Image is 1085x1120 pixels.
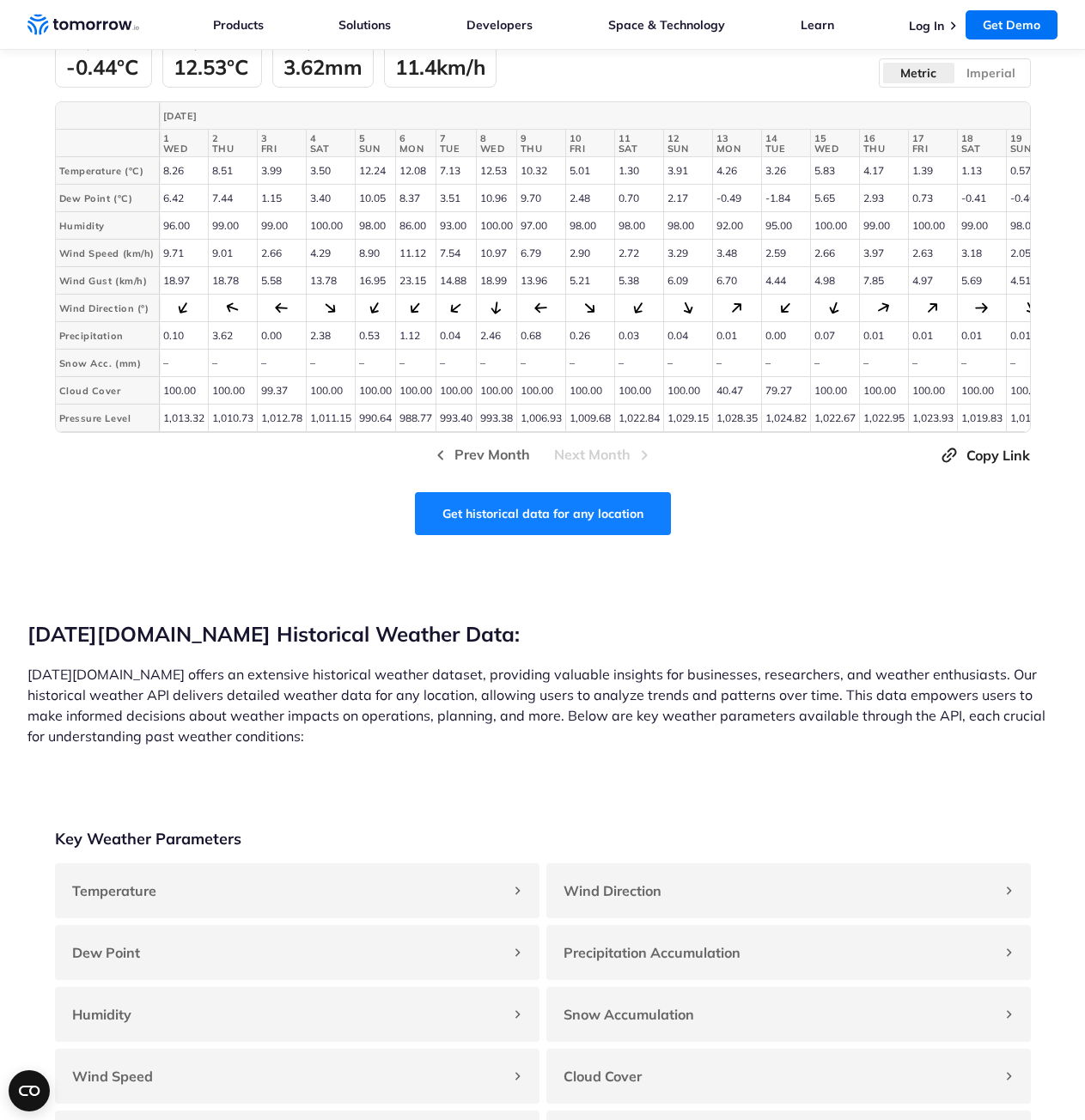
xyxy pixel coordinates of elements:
td: 3.29 [663,240,712,267]
td: 1,028.35 [712,405,761,432]
td: 10.05 [355,185,395,212]
td: 2.59 [761,240,810,267]
div: 46.03° [923,299,942,317]
span: THU [521,143,562,154]
td: 10.32 [516,157,565,185]
strong: Cloud Cover [564,1068,642,1085]
td: 99.00 [208,212,257,240]
td: 1,022.84 [614,405,663,432]
td: 1,019.83 [957,405,1006,432]
td: – [516,350,565,377]
td: 18.99 [476,267,516,295]
td: 14.88 [436,267,476,295]
a: Home link [27,12,139,38]
td: 7.13 [436,157,476,185]
td: 11.12 [395,240,436,267]
td: 1.39 [908,157,957,185]
strong: Dew Point [72,944,140,961]
span: MON [716,143,758,154]
td: 0.01 [1006,322,1055,350]
td: – [159,350,208,377]
td: – [476,350,516,377]
td: 100.00 [957,377,1006,405]
td: 23.15 [395,267,436,295]
td: 4.97 [908,267,957,295]
td: 8.37 [395,185,436,212]
th: Wind Gust (km/h) [56,267,159,295]
td: 10.96 [476,185,516,212]
td: -0.41 [957,185,1006,212]
td: 2.66 [810,240,859,267]
td: – [1006,350,1055,377]
td: 99.00 [859,212,908,240]
strong: Temperature [72,882,156,899]
td: – [208,350,257,377]
td: 40.47 [712,377,761,405]
td: 1,022.95 [859,405,908,432]
td: 98.00 [355,212,395,240]
strong: Precipitation Accumulation [564,944,741,961]
td: 100.00 [663,377,712,405]
td: 98.00 [614,212,663,240]
td: 1,029.15 [663,405,712,432]
span: SAT [310,143,351,154]
span: Copy Link [966,445,1030,466]
div: 155.46° [680,300,697,317]
div: 188.09° [489,301,503,315]
td: 0.01 [957,322,1006,350]
td: 7.85 [859,267,908,295]
td: 1,012.78 [257,405,306,432]
td: 993.40 [436,405,476,432]
td: 0.07 [810,322,859,350]
th: Wind Direction (°) [56,295,159,322]
td: 1,009.68 [565,405,614,432]
td: 4.51 [1006,267,1055,295]
span: 6 [399,133,432,143]
span: 12 [667,133,709,143]
td: 3.40 [306,185,355,212]
td: 2.38 [306,322,355,350]
a: Solutions [338,17,391,33]
span: 9 [521,133,562,143]
strong: Humidity [72,1006,131,1023]
td: 0.26 [565,322,614,350]
span: 7 [440,133,472,143]
td: 1,024.82 [761,405,810,432]
td: 100.00 [208,377,257,405]
span: WED [163,143,204,154]
td: 0.04 [436,322,476,350]
td: 6.79 [516,240,565,267]
th: Pressure Level [56,405,159,432]
td: 1,013.32 [159,405,208,432]
td: 2.63 [908,240,957,267]
td: – [810,350,859,377]
td: 0.01 [859,322,908,350]
label: Metric [882,62,955,84]
td: 10.97 [476,240,516,267]
th: Precipitation [56,322,159,350]
td: 100.00 [614,377,663,405]
td: 1,011.15 [306,405,355,432]
span: MON [399,143,432,154]
div: 89.09° [975,301,988,314]
td: 93.00 [436,212,476,240]
td: 100.00 [159,377,208,405]
div: 210.96° [366,299,384,317]
span: 4 [310,133,351,143]
td: 3.18 [957,240,1006,267]
td: 5.69 [957,267,1006,295]
div: 290.37° [224,300,241,316]
span: SAT [961,143,1003,154]
div: 3.62mm [283,54,363,80]
span: FRI [570,143,611,154]
div: 12.53°C [174,54,251,80]
td: 96.00 [159,212,208,240]
span: FRI [261,143,302,154]
td: 0.73 [908,185,957,212]
h2: [DATE][DOMAIN_NAME] Historical Weather Data: [27,621,1058,647]
span: 18 [961,133,1003,143]
div: Cloud Cover [546,1049,1031,1104]
div: 273.57° [275,301,289,315]
div: Wind Direction [546,863,1031,918]
td: 0.53 [355,322,395,350]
